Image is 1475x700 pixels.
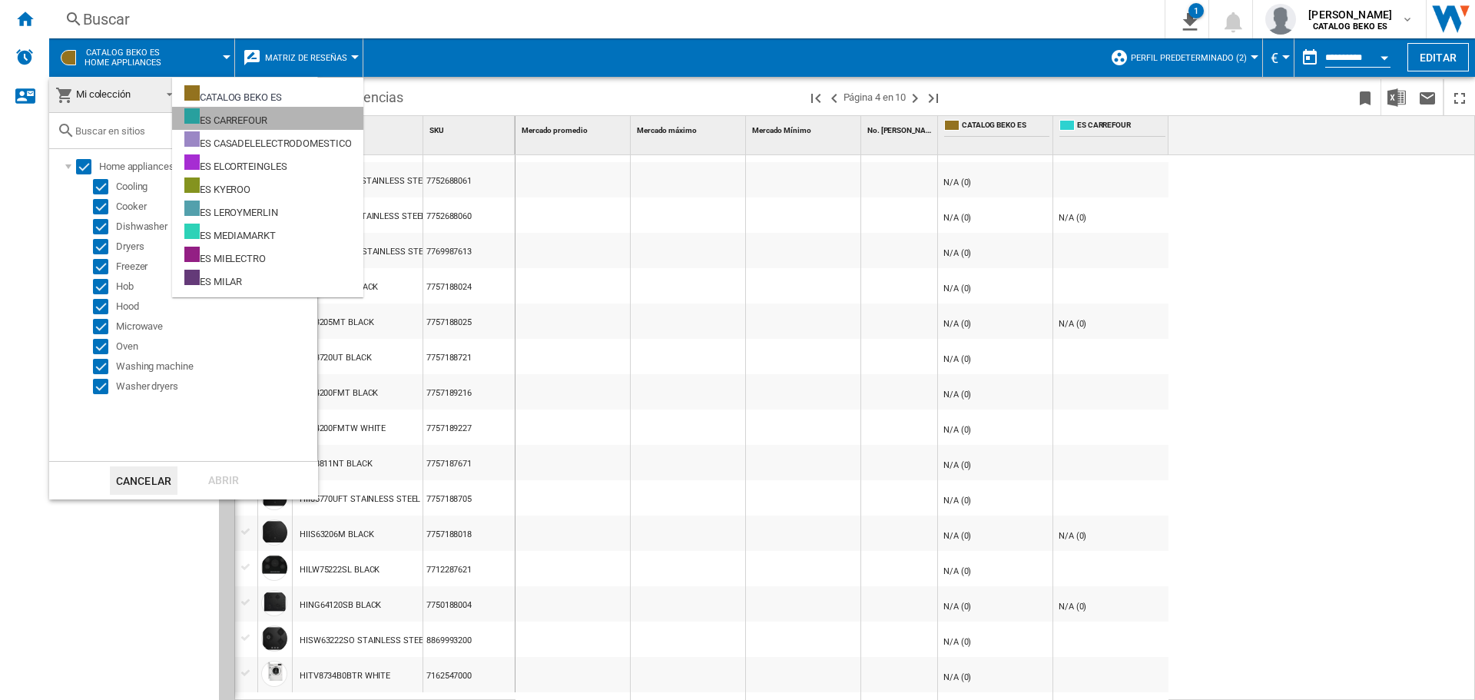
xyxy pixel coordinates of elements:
[93,299,116,314] md-checkbox: Select
[116,179,315,194] div: Cooling
[184,154,287,174] div: ES ELCORTEINGLES
[184,201,278,220] div: ES LEROYMERLIN
[93,199,116,214] md-checkbox: Select
[116,259,315,274] div: Freezer
[184,247,266,266] div: ES MIELECTRO
[99,159,315,174] div: Home appliances
[184,224,276,243] div: ES MEDIAMARKT
[116,339,315,354] div: Oven
[116,319,315,334] div: Microwave
[75,125,310,137] input: Buscar en sitios
[93,239,116,254] md-checkbox: Select
[116,239,315,254] div: Dryers
[116,219,315,234] div: Dishwasher
[184,270,242,289] div: ES MILAR
[93,359,116,374] md-checkbox: Select
[190,466,257,495] div: Abrir
[184,177,250,197] div: ES KYEROO
[116,279,315,294] div: Hob
[184,131,351,151] div: ES CASADELELECTRODOMESTICO
[93,179,116,194] md-checkbox: Select
[93,259,116,274] md-checkbox: Select
[116,299,315,314] div: Hood
[116,199,315,214] div: Cooker
[116,359,315,374] div: Washing machine
[116,379,315,394] div: Washer dryers
[76,88,131,100] span: Mi colección
[93,279,116,294] md-checkbox: Select
[76,159,99,174] md-checkbox: Select
[93,339,116,354] md-checkbox: Select
[93,219,116,234] md-checkbox: Select
[110,466,177,495] button: Cancelar
[184,85,282,105] div: CATALOG BEKO ES
[93,319,116,334] md-checkbox: Select
[184,108,267,128] div: ES CARREFOUR
[93,379,116,394] md-checkbox: Select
